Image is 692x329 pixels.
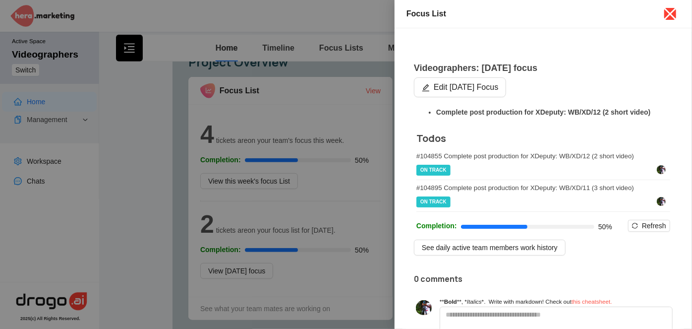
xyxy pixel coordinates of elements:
span: Refresh [642,220,666,231]
span: See daily active team members work history [422,242,558,253]
img: u7um32wr2vtutypkhajv.jpg [416,300,432,316]
b: Completion: [416,222,457,230]
span: Edit [DATE] Focus [434,81,498,93]
h5: Todos [416,132,670,144]
li: Complete post production for XDeputy: WB/XD/12 (2 short video) [436,108,670,116]
span: ON TRACK [416,197,451,207]
h6: 0 comments [414,274,673,284]
span: ON TRACK [416,165,451,176]
button: syncRefresh [628,220,670,232]
img: u7um32wr2vtutypkhajv.jpg [657,165,666,174]
span: edit [422,84,430,92]
p: Videographers: [DATE] focus [414,63,670,73]
b: Bold [444,298,457,305]
div: # 104895 Complete post production for XDeputy: WB/XD/11 (3 short video) [416,184,670,192]
span: 50% [598,223,612,230]
small: ** **, * *. Write with markdown! Check out [440,298,612,305]
button: See daily active team members work history [414,240,566,256]
img: u7um32wr2vtutypkhajv.jpg [657,197,666,206]
button: Close [664,8,676,20]
span: close [662,6,678,22]
i: Italics [467,298,482,305]
div: # 104855 Complete post production for XDeputy: WB/XD/12 (2 short video) [416,152,670,160]
span: sync [632,223,638,229]
a: this cheatsheet. [572,298,612,305]
button: editEdit [DATE] Focus [414,77,506,97]
div: Focus List [406,8,652,20]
